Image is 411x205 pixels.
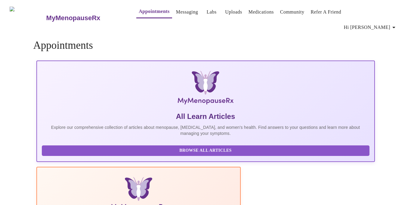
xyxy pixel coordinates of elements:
a: Appointments [139,7,169,16]
a: Medications [249,8,274,16]
button: Uploads [223,6,245,18]
span: Browse All Articles [48,147,363,154]
h4: Appointments [33,39,378,51]
a: Labs [207,8,217,16]
p: Explore our comprehensive collection of articles about menopause, [MEDICAL_DATA], and women's hea... [42,124,369,136]
button: Labs [202,6,221,18]
a: Messaging [176,8,198,16]
img: MyMenopauseRx Logo [92,71,318,107]
img: MyMenopauseRx Logo [10,7,45,29]
a: MyMenopauseRx [45,8,124,29]
button: Appointments [136,5,172,18]
button: Medications [246,6,276,18]
button: Community [278,6,307,18]
button: Messaging [174,6,200,18]
a: Community [280,8,304,16]
button: Browse All Articles [42,145,369,156]
h3: MyMenopauseRx [46,14,100,22]
a: Refer a Friend [311,8,341,16]
h5: All Learn Articles [42,112,369,121]
button: Refer a Friend [308,6,344,18]
a: Browse All Articles [42,148,371,153]
span: Hi [PERSON_NAME] [344,23,397,32]
button: Hi [PERSON_NAME] [341,21,400,33]
a: Uploads [225,8,242,16]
